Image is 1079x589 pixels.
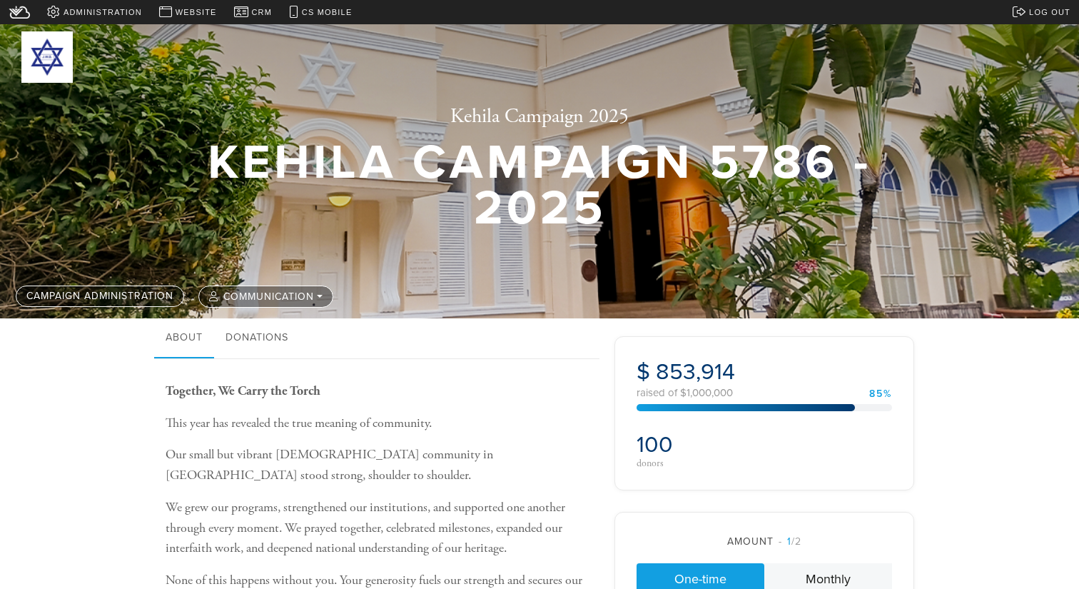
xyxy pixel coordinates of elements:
[302,6,353,19] span: CS Mobile
[1029,6,1070,19] span: Log out
[166,413,592,434] p: This year has revealed the true meaning of community.
[787,535,791,548] span: 1
[198,286,333,308] button: communication
[637,431,760,458] h2: 100
[204,105,875,129] h2: Kehila Campaign 2025
[656,358,735,386] span: 853,914
[166,498,592,559] p: We grew our programs, strengthened our institutions, and supported one another through every mome...
[214,318,300,358] a: Donations
[637,534,892,549] div: Amount
[251,6,272,19] span: CRM
[154,318,214,358] a: About
[637,358,650,386] span: $
[16,286,184,307] a: Campaign Administration
[166,445,592,486] p: Our small but vibrant [DEMOGRAPHIC_DATA] community in [GEOGRAPHIC_DATA] stood strong, shoulder to...
[64,6,142,19] span: Administration
[779,535,801,548] span: /2
[637,388,892,398] div: raised of $1,000,000
[21,31,73,83] img: 300x300_JWB%20logo.png
[637,458,760,468] div: donors
[204,140,875,232] h1: Kehila Campaign 5786 - 2025
[176,6,217,19] span: Website
[166,383,320,399] b: Together, We Carry the Torch
[869,389,892,399] div: 85%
